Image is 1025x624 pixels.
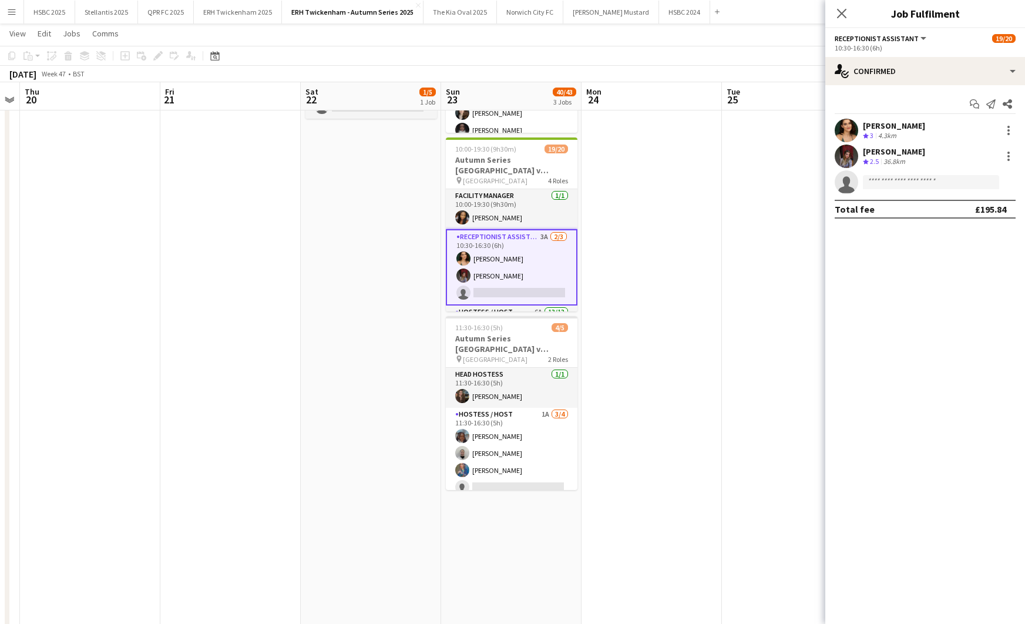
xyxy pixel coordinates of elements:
[58,26,85,41] a: Jobs
[552,323,568,332] span: 4/5
[446,368,577,408] app-card-role: Head Hostess1/111:30-16:30 (5h)[PERSON_NAME]
[835,203,875,215] div: Total fee
[88,26,123,41] a: Comms
[727,86,740,97] span: Tue
[444,93,460,106] span: 23
[975,203,1006,215] div: £195.84
[992,34,1016,43] span: 19/20
[446,155,577,176] h3: Autumn Series [GEOGRAPHIC_DATA] v [GEOGRAPHIC_DATA]- Gate 1 ([GEOGRAPHIC_DATA]) - [DATE]
[75,1,138,24] button: Stellantis 2025
[446,408,577,499] app-card-role: Hostess / Host1A3/411:30-16:30 (5h)[PERSON_NAME][PERSON_NAME][PERSON_NAME]
[881,157,908,167] div: 36.8km
[446,306,577,550] app-card-role: Hostess / Host6A13/13
[876,131,899,141] div: 4.3km
[725,93,740,106] span: 25
[548,176,568,185] span: 4 Roles
[548,355,568,364] span: 2 Roles
[446,189,577,229] app-card-role: Facility Manager1/110:00-19:30 (9h30m)[PERSON_NAME]
[419,88,436,96] span: 1/5
[825,6,1025,21] h3: Job Fulfilment
[25,86,39,97] span: Thu
[835,34,928,43] button: Receptionist Assistant
[304,93,318,106] span: 22
[194,1,282,24] button: ERH Twickenham 2025
[9,28,26,39] span: View
[305,86,318,97] span: Sat
[24,1,75,24] button: HSBC 2025
[5,26,31,41] a: View
[165,86,174,97] span: Fri
[446,229,577,306] app-card-role: Receptionist Assistant3A2/310:30-16:30 (6h)[PERSON_NAME][PERSON_NAME]
[455,323,503,332] span: 11:30-16:30 (5h)
[138,1,194,24] button: QPR FC 2025
[586,86,601,97] span: Mon
[835,43,1016,52] div: 10:30-16:30 (6h)
[553,88,576,96] span: 40/43
[446,86,460,97] span: Sun
[92,28,119,39] span: Comms
[282,1,424,24] button: ERH Twickenham - Autumn Series 2025
[825,57,1025,85] div: Confirmed
[446,137,577,311] app-job-card: 10:00-19:30 (9h30m)19/20Autumn Series [GEOGRAPHIC_DATA] v [GEOGRAPHIC_DATA]- Gate 1 ([GEOGRAPHIC_...
[446,333,577,354] h3: Autumn Series [GEOGRAPHIC_DATA] v [GEOGRAPHIC_DATA] - Spirit of Rugby (West Stand) - [DATE]
[870,131,873,140] span: 3
[33,26,56,41] a: Edit
[553,98,576,106] div: 3 Jobs
[63,28,80,39] span: Jobs
[835,34,919,43] span: Receptionist Assistant
[584,93,601,106] span: 24
[39,69,68,78] span: Week 47
[73,69,85,78] div: BST
[9,68,36,80] div: [DATE]
[455,145,516,153] span: 10:00-19:30 (9h30m)
[545,145,568,153] span: 19/20
[23,93,39,106] span: 20
[463,355,527,364] span: [GEOGRAPHIC_DATA]
[863,146,925,157] div: [PERSON_NAME]
[446,316,577,490] app-job-card: 11:30-16:30 (5h)4/5Autumn Series [GEOGRAPHIC_DATA] v [GEOGRAPHIC_DATA] - Spirit of Rugby (West St...
[420,98,435,106] div: 1 Job
[659,1,710,24] button: HSBC 2024
[163,93,174,106] span: 21
[870,157,879,166] span: 2.5
[863,120,925,131] div: [PERSON_NAME]
[463,176,527,185] span: [GEOGRAPHIC_DATA]
[38,28,51,39] span: Edit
